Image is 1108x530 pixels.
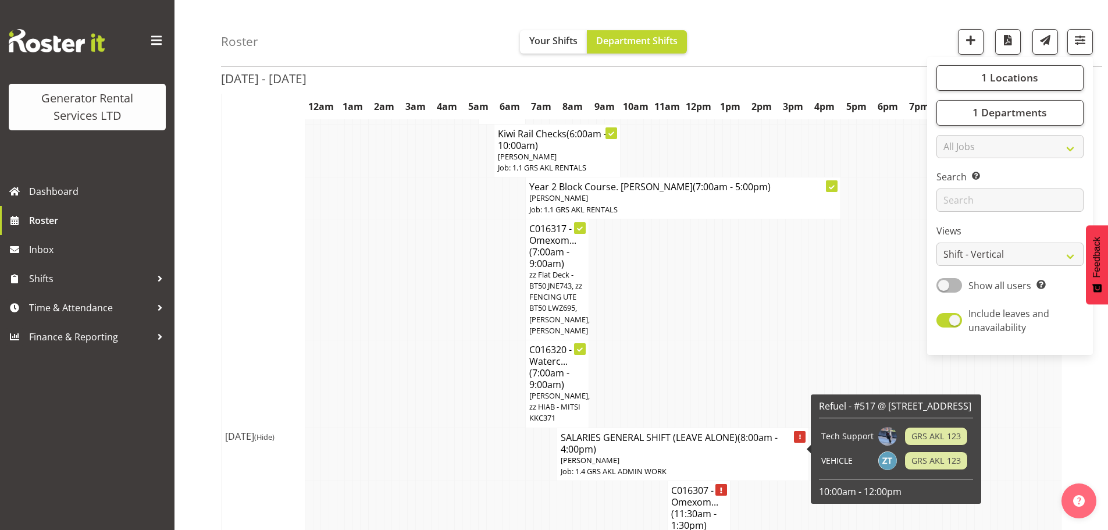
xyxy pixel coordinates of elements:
span: Feedback [1092,237,1102,278]
span: (Hide) [254,432,275,442]
th: 9am [589,93,620,120]
h4: C016317 - Omexom... [529,223,585,269]
img: Rosterit website logo [9,29,105,52]
th: 4am [431,93,462,120]
th: 3pm [778,93,809,120]
th: 12am [305,93,337,120]
h4: C016319 - Om... [482,97,522,120]
th: 10am [620,93,651,120]
th: 2pm [746,93,778,120]
h4: SALARIES GENERAL SHIFT (LEAVE ALONE) [561,432,805,455]
span: Dashboard [29,183,169,200]
th: 5pm [840,93,872,120]
button: Feedback - Show survey [1086,225,1108,304]
button: 1 Departments [936,100,1084,126]
label: Views [936,225,1084,239]
td: VEHICLE [819,449,876,473]
span: (7:00am - 9:00am) [529,246,569,270]
span: Time & Attendance [29,299,151,316]
img: zz-tanker-truck-new-kmy909231.jpg [878,451,897,470]
th: 11am [651,93,683,120]
img: help-xxl-2.png [1073,495,1085,507]
div: Generator Rental Services LTD [20,90,154,125]
span: GRS AKL 123 [911,430,961,443]
span: GRS AKL 123 [911,454,961,467]
th: 4pm [809,93,840,120]
span: (6:00am - 10:00am) [498,127,607,152]
p: Job: 1.1 GRS AKL RENTALS [498,162,617,173]
label: Search [936,170,1084,184]
td: Tech Support [819,424,876,449]
span: [PERSON_NAME] [498,151,557,162]
h4: C016320 - Waterc... [529,344,585,390]
span: Shifts [29,270,151,287]
span: (7:00am - 9:00am) [529,367,569,391]
span: Department Shifts [596,34,678,47]
span: Inbox [29,241,169,258]
p: Job: 1.1 GRS AKL RENTALS [529,204,836,215]
th: 2am [368,93,400,120]
span: [PERSON_NAME] [561,455,619,465]
th: 1pm [715,93,746,120]
p: 10:00am - 12:00pm [819,485,973,498]
span: (7:00am - 5:00pm) [693,180,771,193]
button: Add a new shift [958,29,984,55]
span: Finance & Reporting [29,328,151,346]
span: 1 Departments [972,106,1047,120]
h4: Roster [221,35,258,48]
th: 6pm [872,93,903,120]
h4: Year 2 Block Course. [PERSON_NAME] [529,181,836,193]
th: 12pm [683,93,714,120]
button: Your Shifts [520,30,587,54]
button: 1 Locations [936,65,1084,91]
th: 6am [494,93,526,120]
th: 3am [400,93,431,120]
span: [PERSON_NAME] [529,193,588,203]
h4: Kiwi Rail Checks [498,128,617,151]
span: Include leaves and unavailability [968,307,1049,334]
h2: [DATE] - [DATE] [221,71,307,86]
h6: Refuel - #517 @ [STREET_ADDRESS] [819,400,973,412]
span: 1 Locations [981,71,1038,85]
button: Filter Shifts [1067,29,1093,55]
span: [PERSON_NAME], zz HIAB - MITSI KKC371 [529,390,590,423]
button: Department Shifts [587,30,687,54]
span: Show all users [968,279,1031,292]
th: 7am [526,93,557,120]
input: Search [936,189,1084,212]
span: (8:00am - 4:00pm) [561,431,778,456]
th: 7pm [903,93,935,120]
p: Job: 1.4 GRS AKL ADMIN WORK [561,466,805,477]
button: Download a PDF of the roster according to the set date range. [995,29,1021,55]
img: sam-carter0eb4346ed2dfce8ceab3fa72bb937eee.png [878,427,897,446]
th: 1am [337,93,368,120]
th: 8am [557,93,589,120]
th: 5am [463,93,494,120]
span: zz Flat Deck - BT50 JNE743, zz FENCING UTE BT50 LWZ695, [PERSON_NAME], [PERSON_NAME] [529,269,590,336]
span: Your Shifts [529,34,578,47]
span: Roster [29,212,169,229]
button: Send a list of all shifts for the selected filtered period to all rostered employees. [1032,29,1058,55]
